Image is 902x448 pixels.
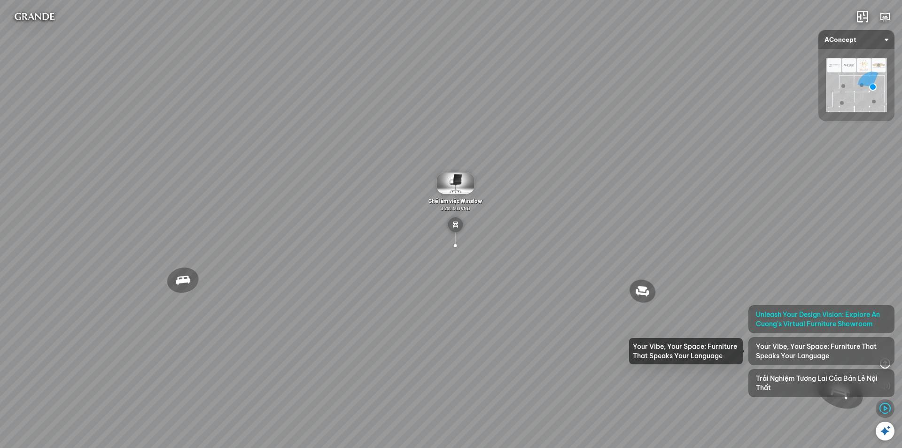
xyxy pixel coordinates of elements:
span: Your Vibe, Your Space: Furniture That Speaks Your Language [756,342,887,361]
span: 3.200.000 VND [441,205,470,211]
img: ghe_lam_viec_wi_Y9JC27A3G7CD.gif [436,173,474,194]
img: type_chair_EH76Y3RXHCN6.svg [448,217,463,232]
span: AConcept [824,30,888,49]
img: AConcept_CTMHTJT2R6E4.png [826,58,887,112]
span: Trải Nghiệm Tương Lai Của Bán Lẻ Nội Thất [756,374,887,393]
img: logo [8,8,62,26]
span: Unleash Your Design Vision: Explore An Cuong's Virtual Furniture Showroom [756,310,887,329]
span: Ghế làm việc Winslow [428,197,482,204]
